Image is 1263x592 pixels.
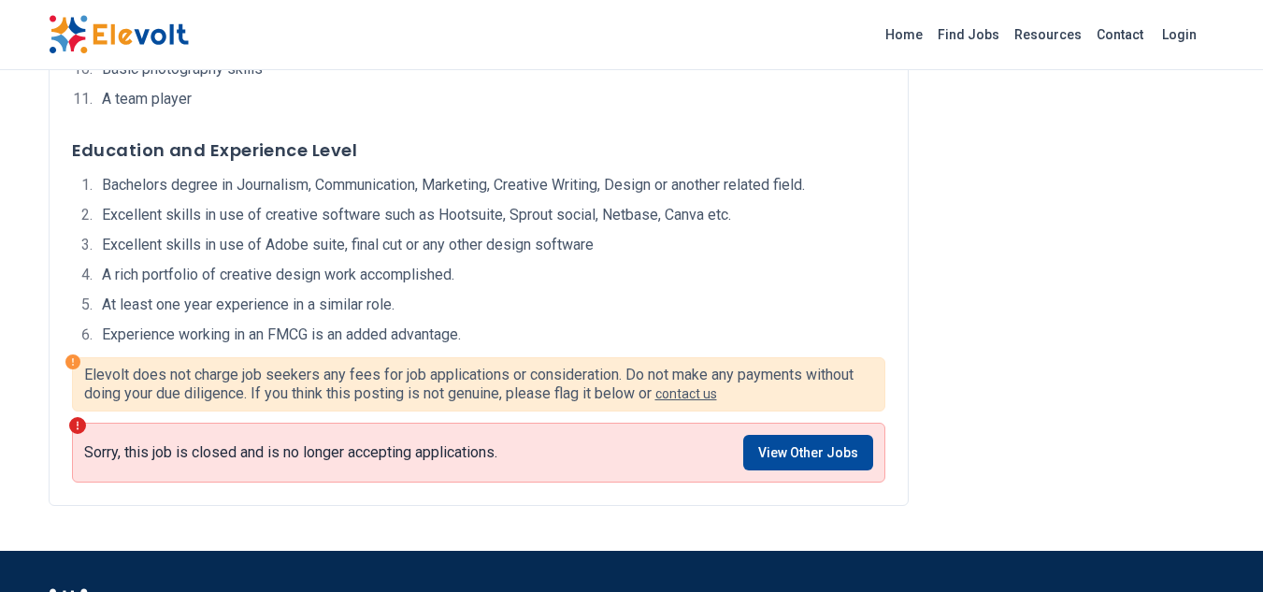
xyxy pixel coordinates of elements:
p: Elevolt does not charge job seekers any fees for job applications or consideration. Do not make a... [84,366,873,403]
li: A team player [96,88,885,110]
a: Find Jobs [930,20,1007,50]
li: Bachelors degree in Journalism, Communication, Marketing, Creative Writing, Design or another rel... [96,174,885,196]
a: Home [878,20,930,50]
li: Experience working in an FMCG is an added advantage. [96,324,885,346]
li: Excellent skills in use of Adobe suite, final cut or any other design software [96,234,885,256]
a: Resources [1007,20,1089,50]
h3: Education and Experience Level [72,137,885,164]
a: Login [1151,16,1208,53]
li: A rich portfolio of creative design work accomplished. [96,264,885,286]
li: Excellent skills in use of creative software such as Hootsuite, Sprout social, Netbase, Canva etc. [96,204,885,226]
a: contact us [655,386,717,401]
iframe: Chat Widget [1170,502,1263,592]
p: Sorry, this job is closed and is no longer accepting applications. [84,443,497,462]
li: At least one year experience in a similar role. [96,294,885,316]
a: Contact [1089,20,1151,50]
a: View Other Jobs [743,435,873,470]
img: Elevolt [49,15,189,54]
